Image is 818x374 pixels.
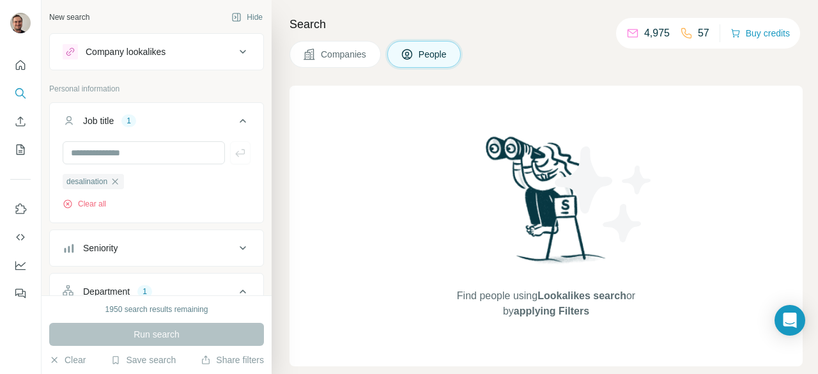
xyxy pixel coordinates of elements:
[419,48,448,61] span: People
[10,54,31,77] button: Quick start
[10,138,31,161] button: My lists
[49,12,89,23] div: New search
[105,304,208,315] div: 1950 search results remaining
[83,242,118,254] div: Seniority
[50,233,263,263] button: Seniority
[50,105,263,141] button: Job title1
[698,26,709,41] p: 57
[83,285,130,298] div: Department
[66,176,107,187] span: desalination
[546,137,661,252] img: Surfe Illustration - Stars
[10,226,31,249] button: Use Surfe API
[775,305,805,336] div: Open Intercom Messenger
[137,286,152,297] div: 1
[49,354,86,366] button: Clear
[49,83,264,95] p: Personal information
[111,354,176,366] button: Save search
[10,110,31,133] button: Enrich CSV
[10,254,31,277] button: Dashboard
[50,276,263,312] button: Department1
[10,13,31,33] img: Avatar
[10,82,31,105] button: Search
[63,198,106,210] button: Clear all
[10,198,31,221] button: Use Surfe on LinkedIn
[201,354,264,366] button: Share filters
[121,115,136,127] div: 1
[83,114,114,127] div: Job title
[730,24,790,42] button: Buy credits
[321,48,367,61] span: Companies
[10,282,31,305] button: Feedback
[644,26,670,41] p: 4,975
[86,45,166,58] div: Company lookalikes
[480,133,613,276] img: Surfe Illustration - Woman searching with binoculars
[444,288,648,319] span: Find people using or by
[50,36,263,67] button: Company lookalikes
[537,290,626,301] span: Lookalikes search
[289,15,803,33] h4: Search
[514,306,589,316] span: applying Filters
[222,8,272,27] button: Hide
